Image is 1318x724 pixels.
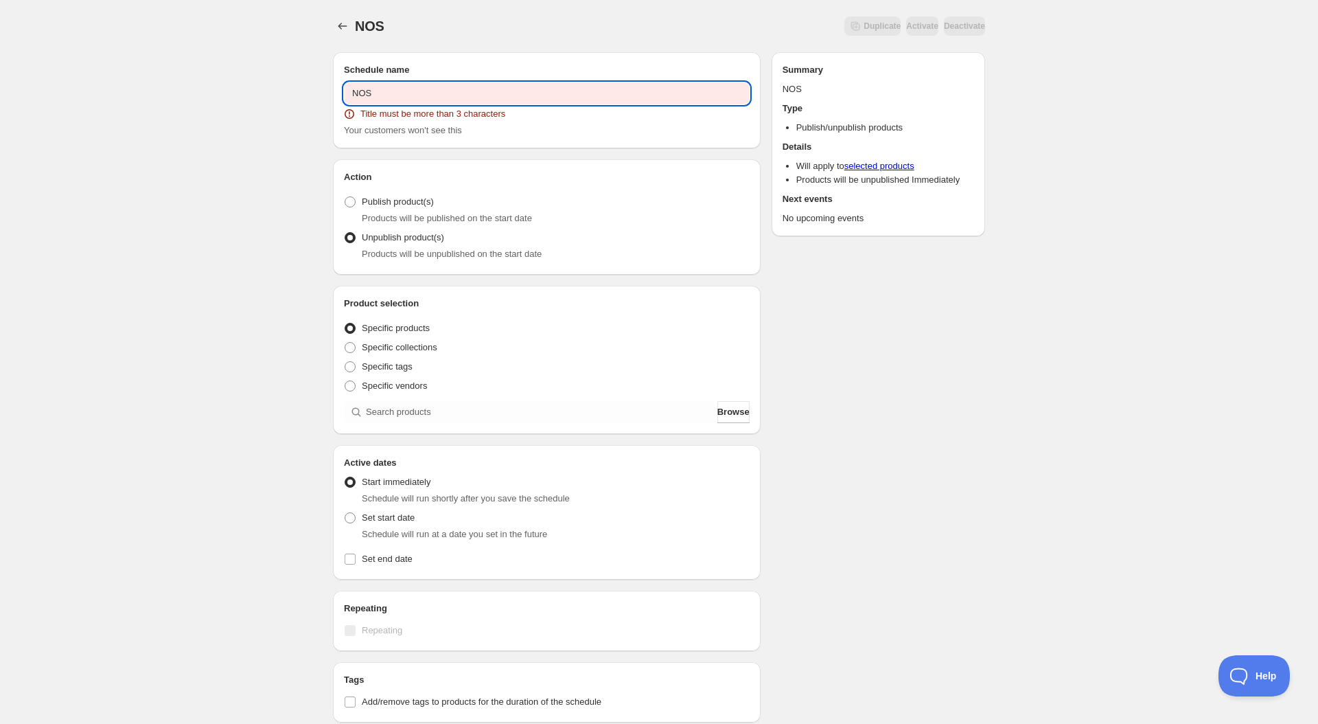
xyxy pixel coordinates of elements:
[344,297,750,310] h2: Product selection
[333,16,352,36] button: Schedules
[362,196,434,207] span: Publish product(s)
[344,456,750,470] h2: Active dates
[1218,655,1291,697] iframe: Toggle Customer Support
[796,121,974,135] li: Publish/unpublish products
[362,249,542,259] span: Products will be unpublished on the start date
[783,140,974,154] h2: Details
[783,192,974,206] h2: Next events
[362,323,430,333] span: Specific products
[717,405,750,419] span: Browse
[783,63,974,77] h2: Summary
[362,361,413,372] span: Specific tags
[362,213,532,223] span: Products will be published on the start date
[355,19,384,34] span: NOS
[362,232,444,242] span: Unpublish product(s)
[783,102,974,115] h2: Type
[796,173,974,187] li: Products will be unpublished Immediately
[344,63,750,77] h2: Schedule name
[362,625,402,635] span: Repeating
[796,159,974,173] li: Will apply to
[360,107,505,121] span: Title must be more than 3 characters
[362,697,601,707] span: Add/remove tags to products for the duration of the schedule
[362,512,415,523] span: Set start date
[783,82,974,96] p: NOS
[362,477,430,487] span: Start immediately
[344,170,750,184] h2: Action
[362,493,570,504] span: Schedule will run shortly after you save the schedule
[362,554,413,564] span: Set end date
[717,401,750,423] button: Browse
[362,342,437,352] span: Specific collections
[362,381,427,391] span: Specific vendors
[344,673,750,687] h2: Tags
[783,212,974,225] p: No upcoming events
[344,125,462,135] span: Your customers won't see this
[366,401,715,423] input: Search products
[844,161,914,171] a: selected products
[344,602,750,615] h2: Repeating
[362,529,547,539] span: Schedule will run at a date you set in the future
